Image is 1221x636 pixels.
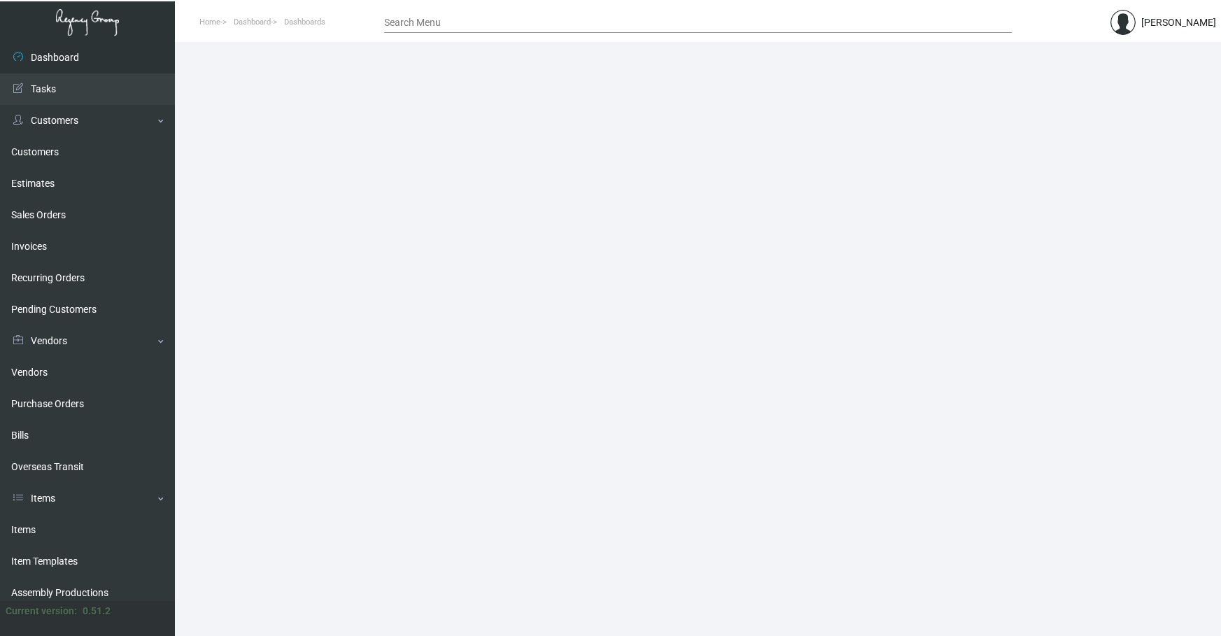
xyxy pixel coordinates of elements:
[6,604,77,619] div: Current version:
[1110,10,1136,35] img: admin@bootstrapmaster.com
[1141,15,1216,30] div: [PERSON_NAME]
[234,17,271,27] span: Dashboard
[83,604,111,619] div: 0.51.2
[284,17,325,27] span: Dashboards
[199,17,220,27] span: Home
